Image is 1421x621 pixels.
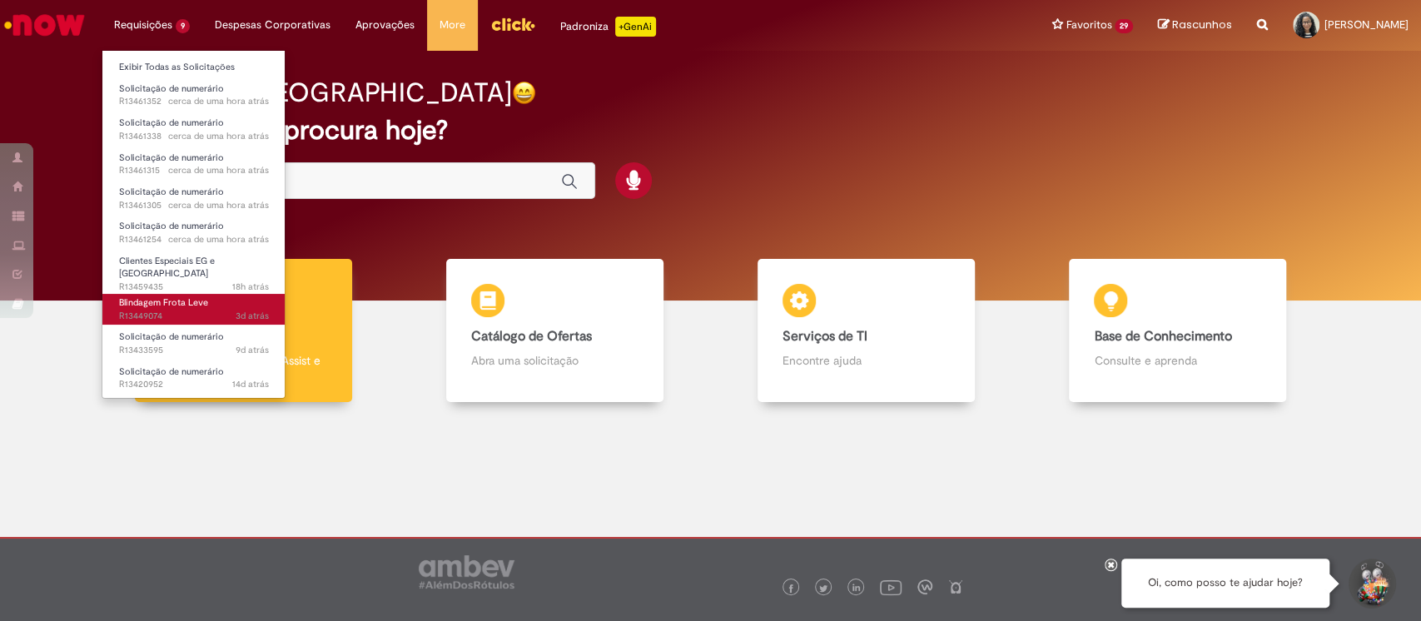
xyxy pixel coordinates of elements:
[119,130,269,143] span: R13461338
[176,19,190,33] span: 9
[119,378,269,391] span: R13420952
[114,17,172,33] span: Requisições
[1094,328,1231,345] b: Base de Conhecimento
[102,183,286,214] a: Aberto R13461305 : Solicitação de numerário
[232,378,269,390] span: 14d atrás
[1324,17,1409,32] span: [PERSON_NAME]
[236,344,269,356] span: 9d atrás
[119,117,224,129] span: Solicitação de numerário
[512,81,536,105] img: happy-face.png
[102,50,286,399] ul: Requisições
[419,555,514,589] img: logo_footer_ambev_rotulo_gray.png
[783,352,950,369] p: Encontre ajuda
[232,281,269,293] span: 18h atrás
[236,310,269,322] time: 26/08/2025 15:28:14
[355,17,415,33] span: Aprovações
[119,281,269,294] span: R13459435
[948,579,963,594] img: logo_footer_naosei.png
[102,114,286,145] a: Aberto R13461338 : Solicitação de numerário
[102,294,286,325] a: Aberto R13449074 : Blindagem Frota Leve
[1115,19,1133,33] span: 29
[102,363,286,394] a: Aberto R13420952 : Solicitação de numerário
[787,584,795,593] img: logo_footer_facebook.png
[471,352,638,369] p: Abra uma solicitação
[819,584,827,593] img: logo_footer_twitter.png
[2,8,87,42] img: ServiceNow
[119,344,269,357] span: R13433595
[119,152,224,164] span: Solicitação de numerário
[119,220,224,232] span: Solicitação de numerário
[168,164,269,176] span: cerca de uma hora atrás
[102,217,286,248] a: Aberto R13461254 : Solicitação de numerário
[119,199,269,212] span: R13461305
[168,233,269,246] span: cerca de uma hora atrás
[1066,17,1111,33] span: Favoritos
[1121,559,1329,608] div: Oi, como posso te ajudar hoje?
[440,17,465,33] span: More
[1172,17,1232,32] span: Rascunhos
[615,17,656,37] p: +GenAi
[134,116,1287,145] h2: O que você procura hoje?
[783,328,867,345] b: Serviços de TI
[711,259,1022,403] a: Serviços de TI Encontre ajuda
[102,328,286,359] a: Aberto R13433595 : Solicitação de numerário
[236,310,269,322] span: 3d atrás
[119,365,224,378] span: Solicitação de numerário
[87,259,399,403] a: Tirar dúvidas Tirar dúvidas com Lupi Assist e Gen Ai
[232,378,269,390] time: 15/08/2025 14:04:35
[119,296,208,309] span: Blindagem Frota Leve
[1346,559,1396,609] button: Iniciar Conversa de Suporte
[490,12,535,37] img: click_logo_yellow_360x200.png
[1094,352,1261,369] p: Consulte e aprenda
[471,328,592,345] b: Catálogo de Ofertas
[134,78,512,107] h2: Bom dia, [GEOGRAPHIC_DATA]
[168,130,269,142] span: cerca de uma hora atrás
[119,330,224,343] span: Solicitação de numerário
[560,17,656,37] div: Padroniza
[168,95,269,107] span: cerca de uma hora atrás
[119,82,224,95] span: Solicitação de numerário
[1158,17,1232,33] a: Rascunhos
[880,576,902,598] img: logo_footer_youtube.png
[1022,259,1334,403] a: Base de Conhecimento Consulte e aprenda
[232,281,269,293] time: 28/08/2025 17:10:06
[102,80,286,111] a: Aberto R13461352 : Solicitação de numerário
[119,255,215,281] span: Clientes Especiais EG e [GEOGRAPHIC_DATA]
[168,199,269,211] span: cerca de uma hora atrás
[119,164,269,177] span: R13461315
[852,584,861,594] img: logo_footer_linkedin.png
[215,17,330,33] span: Despesas Corporativas
[399,259,710,403] a: Catálogo de Ofertas Abra uma solicitação
[102,149,286,180] a: Aberto R13461315 : Solicitação de numerário
[119,233,269,246] span: R13461254
[119,95,269,108] span: R13461352
[102,252,286,288] a: Aberto R13459435 : Clientes Especiais EG e AS
[102,58,286,77] a: Exibir Todas as Solicitações
[119,310,269,323] span: R13449074
[119,186,224,198] span: Solicitação de numerário
[236,344,269,356] time: 20/08/2025 16:45:02
[917,579,932,594] img: logo_footer_workplace.png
